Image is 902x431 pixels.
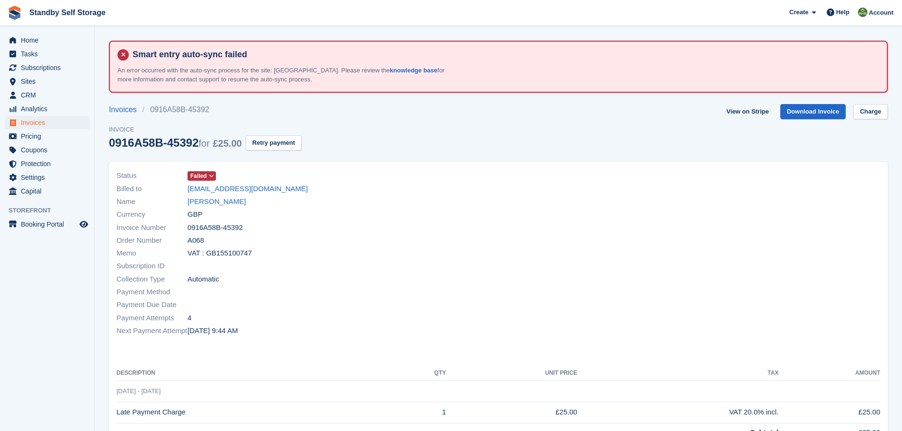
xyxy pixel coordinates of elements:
a: menu [5,130,89,143]
a: Invoices [109,104,143,115]
a: menu [5,61,89,74]
a: menu [5,171,89,184]
span: Storefront [9,206,94,215]
td: 1 [398,402,446,423]
span: Payment Due Date [116,299,188,310]
th: Tax [577,366,778,381]
span: for [198,138,209,149]
a: menu [5,116,89,129]
th: Description [116,366,398,381]
span: Billed to [116,184,188,194]
span: Create [789,8,808,17]
a: Charge [853,104,888,120]
a: Download Invoice [780,104,846,120]
span: Automatic [188,274,219,285]
span: Sites [21,75,78,88]
time: 2025-08-14 08:44:02 UTC [188,325,238,336]
a: View on Stripe [723,104,772,120]
span: Next Payment Attempt [116,325,188,336]
span: VAT : GB155100747 [188,248,252,259]
span: Capital [21,185,78,198]
span: Account [869,8,893,18]
span: Help [836,8,849,17]
a: menu [5,143,89,157]
span: Booking Portal [21,218,78,231]
th: Amount [778,366,880,381]
span: Currency [116,209,188,220]
span: Order Number [116,235,188,246]
p: An error occurred with the auto-sync process for the site: [GEOGRAPHIC_DATA]. Please review the f... [117,66,449,84]
span: 4 [188,313,191,324]
span: Invoice [109,125,302,134]
span: Failed [190,172,207,180]
a: menu [5,157,89,170]
span: Analytics [21,102,78,115]
span: [DATE] - [DATE] [116,387,161,395]
span: A068 [188,235,204,246]
span: Collection Type [116,274,188,285]
a: [PERSON_NAME] [188,196,246,207]
span: Home [21,34,78,47]
span: Settings [21,171,78,184]
div: 0916A58B-45392 [109,136,242,149]
nav: breadcrumbs [109,104,302,115]
a: menu [5,88,89,102]
td: £25.00 [778,402,880,423]
a: menu [5,34,89,47]
a: Preview store [78,219,89,230]
a: knowledge base [390,67,437,74]
td: Late Payment Charge [116,402,398,423]
span: Memo [116,248,188,259]
span: Protection [21,157,78,170]
a: Standby Self Storage [26,5,109,20]
span: Name [116,196,188,207]
span: Payment Attempts [116,313,188,324]
th: QTY [398,366,446,381]
a: menu [5,185,89,198]
div: VAT 20.0% incl. [577,407,778,418]
img: stora-icon-8386f47178a22dfd0bd8f6a31ec36ba5ce8667c1dd55bd0f319d3a0aa187defe.svg [8,6,22,20]
a: [EMAIL_ADDRESS][DOMAIN_NAME] [188,184,308,194]
h4: Smart entry auto-sync failed [129,49,879,60]
span: GBP [188,209,203,220]
span: CRM [21,88,78,102]
span: Invoices [21,116,78,129]
a: menu [5,102,89,115]
img: Steve Hambridge [858,8,867,17]
span: Status [116,170,188,181]
button: Retry payment [246,135,302,151]
span: Payment Method [116,287,188,298]
a: menu [5,47,89,61]
span: Subscriptions [21,61,78,74]
span: Invoice Number [116,222,188,233]
span: Coupons [21,143,78,157]
a: Failed [188,170,216,181]
span: 0916A58B-45392 [188,222,243,233]
a: menu [5,75,89,88]
td: £25.00 [446,402,577,423]
span: Pricing [21,130,78,143]
a: menu [5,218,89,231]
span: Tasks [21,47,78,61]
th: Unit Price [446,366,577,381]
span: Subscription ID [116,261,188,272]
span: £25.00 [213,138,242,149]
